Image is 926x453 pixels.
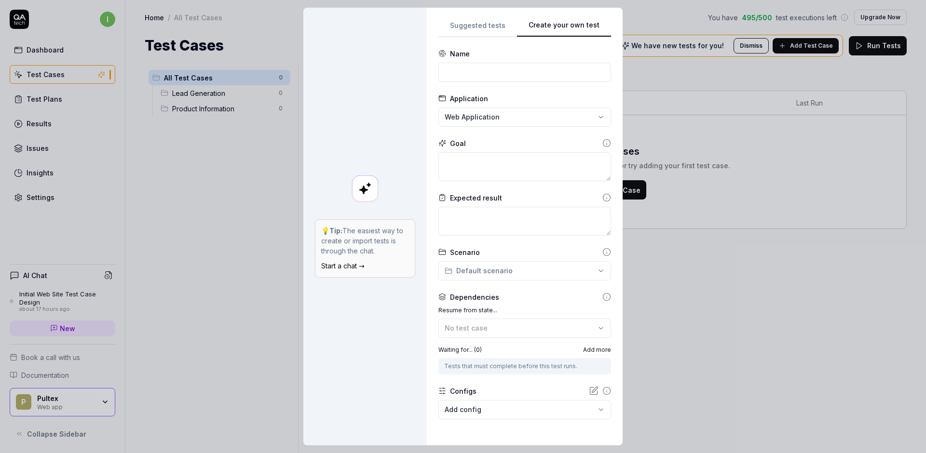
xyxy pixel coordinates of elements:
label: Resume from state... [438,306,611,315]
span: Web Application [445,112,500,122]
div: Application [450,93,488,104]
div: Configs [450,386,477,396]
button: Web Application [438,107,611,127]
span: Add more [583,346,611,354]
button: Default scenario [438,261,611,280]
button: No test case [438,319,611,338]
button: Advanced [438,431,611,442]
p: 💡 The easiest way to create or import tests is through the chat. [321,226,409,256]
div: Goal [450,138,466,148]
div: Default scenario [445,266,513,276]
div: Advanced [454,431,611,442]
div: Expected result [450,193,502,203]
div: Name [450,49,470,59]
div: Dependencies [450,292,499,302]
strong: Tip: [329,226,342,235]
button: Suggested tests [438,20,517,37]
button: Create your own test [517,20,611,37]
div: Scenario [450,247,480,257]
a: Start a chat → [321,262,365,270]
span: No test case [445,324,488,332]
div: Tests that must complete before this test runs. [444,362,605,371]
label: Waiting for... ( 0 ) [438,346,482,354]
